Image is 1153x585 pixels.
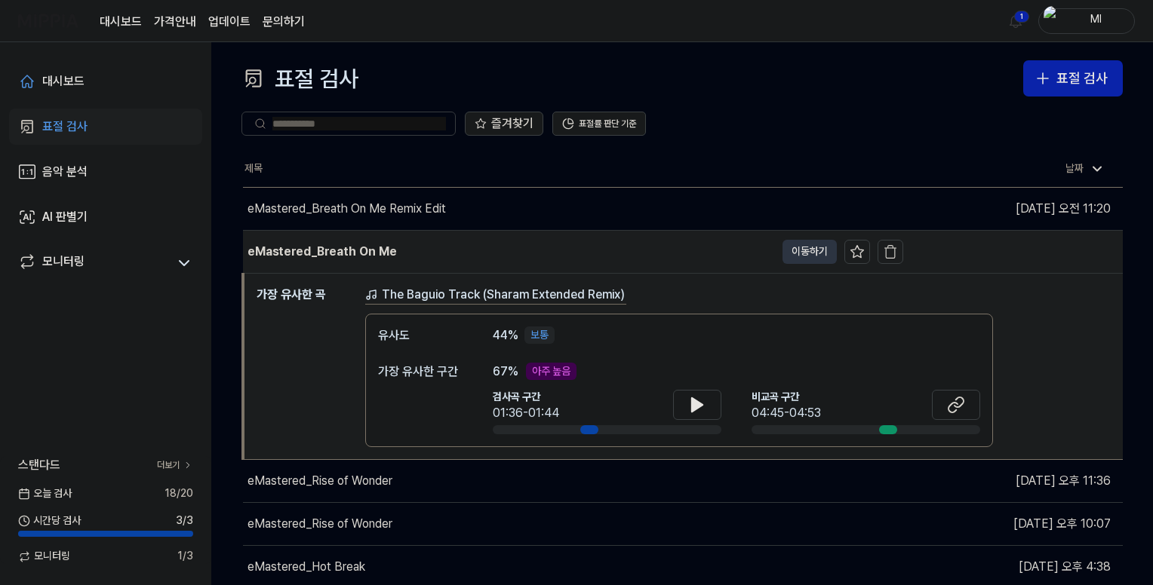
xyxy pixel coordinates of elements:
div: eMastered_Hot Break [248,558,365,576]
img: 알림 [1007,12,1025,30]
div: 표절 검사 [241,60,358,96]
div: 04:45-04:53 [752,404,821,422]
div: 1 [1014,11,1029,23]
span: 시간당 검사 [18,513,81,528]
span: 모니터링 [18,549,70,564]
span: 1 / 3 [177,549,193,564]
td: [DATE] 오후 11:36 [903,460,1124,503]
a: 음악 분석 [9,154,202,190]
button: 즐겨찾기 [465,112,543,136]
a: The Baguio Track (Sharam Extended Remix) [365,286,626,305]
span: 스탠다드 [18,456,60,474]
th: 제목 [243,151,903,187]
a: 대시보드 [100,13,142,31]
span: 67 % [493,363,518,381]
span: 3 / 3 [176,513,193,528]
a: 업데이트 [208,13,251,31]
button: 가격안내 [154,13,196,31]
div: eMastered_Rise of Wonder [248,515,392,533]
div: 아주 높음 [526,363,576,381]
button: profileMl [1038,8,1135,34]
div: 모니터링 [42,253,85,274]
button: 이동하기 [783,240,837,264]
td: [DATE] 오후 10:19 [903,230,1124,273]
div: 유사도 [378,326,463,345]
img: profile [1044,6,1062,36]
span: 비교곡 구간 [752,390,821,405]
a: 더보기 [157,459,193,472]
h1: 가장 유사한 곡 [257,286,353,448]
button: 알림1 [1004,9,1028,33]
a: 대시보드 [9,63,202,100]
button: 표절률 판단 기준 [552,112,646,136]
span: 오늘 검사 [18,486,72,501]
a: 문의하기 [263,13,305,31]
div: eMastered_Breath On Me Remix Edit [248,200,446,218]
a: 모니터링 [18,253,169,274]
div: 대시보드 [42,72,85,90]
div: AI 판별기 [42,208,88,226]
span: 검사곡 구간 [493,390,559,405]
td: [DATE] 오전 11:20 [903,187,1124,230]
a: AI 판별기 [9,199,202,235]
div: eMastered_Rise of Wonder [248,472,392,490]
div: 날짜 [1059,157,1111,181]
span: 44 % [493,326,518,345]
div: Ml [1066,12,1125,29]
div: 가장 유사한 구간 [378,363,463,381]
div: 보통 [524,326,555,345]
div: 01:36-01:44 [493,404,559,422]
span: 18 / 20 [164,486,193,501]
td: [DATE] 오후 10:07 [903,503,1124,546]
a: 표절 검사 [9,109,202,145]
div: 음악 분석 [42,163,88,181]
div: eMastered_Breath On Me [248,243,397,261]
div: 표절 검사 [42,118,88,136]
div: 표절 검사 [1056,68,1108,90]
button: 표절 검사 [1023,60,1123,96]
